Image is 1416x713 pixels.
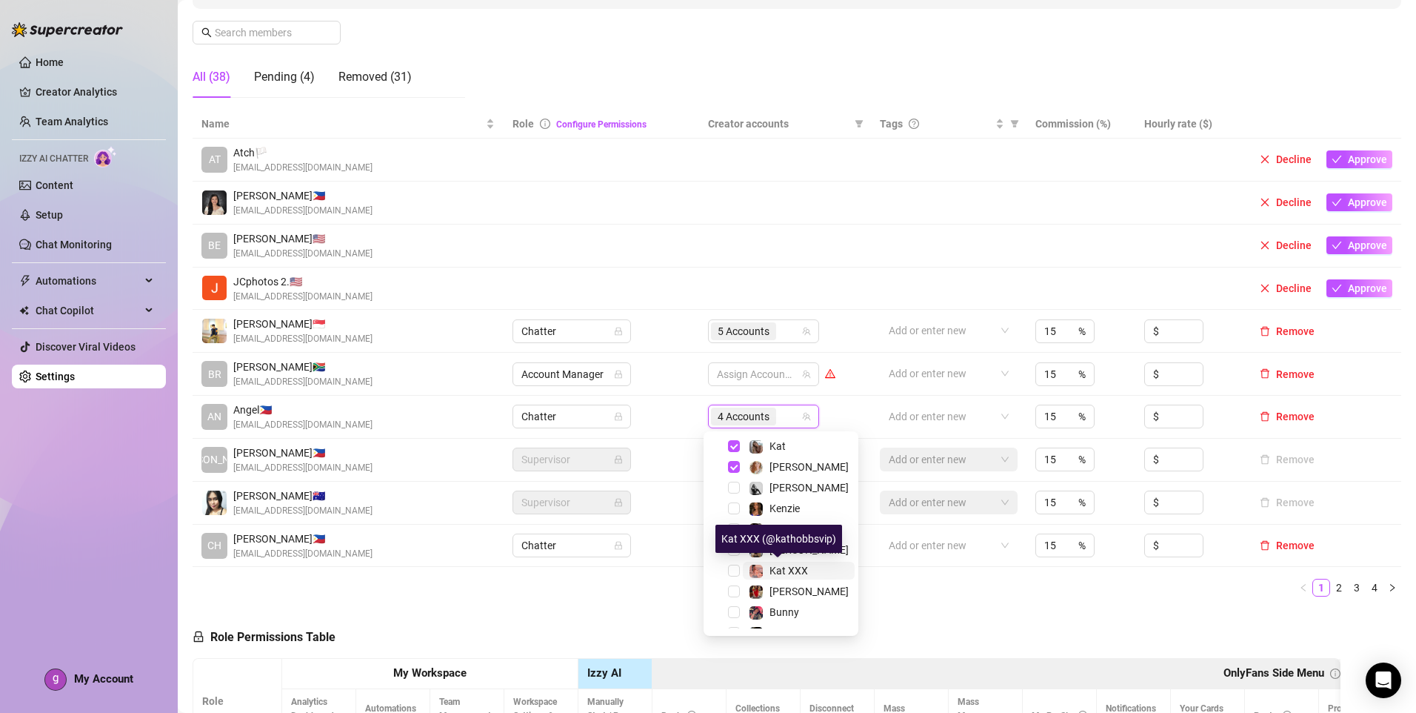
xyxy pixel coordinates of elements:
span: 4 Accounts [718,408,769,425]
span: lock [614,327,623,336]
button: Remove [1254,494,1320,511]
span: [PERSON_NAME] 🇸🇬 [233,316,373,332]
span: check [1332,283,1342,294]
th: Commission (%) [1026,110,1136,139]
li: Previous Page [1295,579,1312,597]
li: 1 [1312,579,1330,597]
span: delete [1260,326,1270,336]
a: Content [36,179,73,191]
a: Discover Viral Videos [36,341,136,353]
span: Select tree node [728,523,740,535]
span: Bunny [769,606,799,618]
span: delete [1260,540,1270,551]
li: Next Page [1383,579,1401,597]
img: Moana Seas [202,491,227,515]
button: Remove [1254,322,1320,340]
span: Kenzie [769,503,800,514]
span: check [1332,154,1342,165]
span: Remove [1276,368,1315,380]
span: BE [208,237,221,253]
a: Creator Analytics [36,80,154,104]
button: Remove [1254,537,1320,554]
span: Decline [1276,239,1312,251]
span: Supervisor [521,491,622,514]
button: Decline [1254,193,1318,211]
span: check [1332,197,1342,208]
span: delete [1260,411,1270,422]
a: 3 [1349,580,1365,596]
span: JCphotos 2. 🇺🇸 [233,273,373,290]
a: Home [36,56,64,68]
span: [PERSON_NAME] [769,586,849,597]
span: Supervisor [521,448,622,471]
span: Select tree node [728,606,740,618]
span: info-circle [540,119,550,129]
input: Search members [215,24,320,41]
span: lock [614,370,623,379]
span: [PERSON_NAME] 🇿🇦 [233,359,373,375]
span: Kat XXX [769,565,808,577]
span: 5 Accounts [711,322,776,340]
span: close [1260,154,1270,165]
h5: Role Permissions Table [193,629,335,646]
span: Name [201,116,483,132]
span: Remove [1276,540,1315,551]
span: Kat [769,440,786,452]
span: thunderbolt [19,275,31,287]
span: [PERSON_NAME] 🇺🇸 [233,231,373,247]
a: 1 [1313,580,1329,596]
span: [EMAIL_ADDRESS][DOMAIN_NAME] [233,290,373,304]
span: right [1388,583,1397,592]
img: Kat [749,440,763,454]
a: 2 [1331,580,1347,596]
span: Tyra [769,523,790,535]
span: [PERSON_NAME] [769,482,849,494]
span: Approve [1348,282,1387,294]
button: Approve [1326,150,1392,168]
span: Account Manager [521,363,622,385]
li: 2 [1330,579,1348,597]
span: search [201,27,212,38]
span: team [802,370,811,379]
span: lock [614,498,623,507]
span: [EMAIL_ADDRESS][DOMAIN_NAME] [233,247,373,261]
span: [EMAIL_ADDRESS][DOMAIN_NAME] [233,547,373,561]
th: Name [193,110,504,139]
span: [EMAIL_ADDRESS][DOMAIN_NAME] [233,461,373,475]
span: Select tree node [728,586,740,597]
a: Configure Permissions [556,119,647,130]
span: Chatter [521,534,622,557]
span: Atch 🏳️ [233,145,373,161]
span: Kaliana [769,627,804,639]
img: JCphotos 2020 [202,276,227,300]
span: filter [852,113,866,135]
span: [PERSON_NAME] 🇵🇭 [233,188,373,204]
div: Removed (31) [338,68,412,86]
button: Remove [1254,451,1320,468]
span: warning [825,368,835,379]
span: lock [614,455,623,464]
span: 5 Accounts [718,323,769,339]
span: lock [614,412,623,421]
span: [EMAIL_ADDRESS][DOMAIN_NAME] [233,418,373,432]
span: team [802,327,811,336]
span: [PERSON_NAME] 🇵🇭 [233,445,373,461]
button: Remove [1254,408,1320,425]
strong: OnlyFans Side Menu [1223,666,1324,680]
span: 4 Accounts [711,408,776,425]
img: Kaliana [749,627,763,640]
img: AI Chatter [94,146,117,168]
span: close [1260,197,1270,208]
img: logo-BBDzfeDw.svg [12,22,123,37]
span: filter [1007,113,1022,135]
span: left [1299,583,1308,592]
span: Chat Copilot [36,299,141,322]
button: left [1295,579,1312,597]
img: ACg8ocLaERWGdaJpvS6-rLHcOAzgRyAZWNC8RBO3RRpGdFYGyWuJXA=s96-c [45,669,66,690]
span: [EMAIL_ADDRESS][DOMAIN_NAME] [233,204,373,218]
span: Decline [1276,282,1312,294]
span: close [1260,283,1270,294]
span: Chatter [521,405,622,428]
a: Team Analytics [36,116,108,127]
img: Adam Bautista [202,319,227,343]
